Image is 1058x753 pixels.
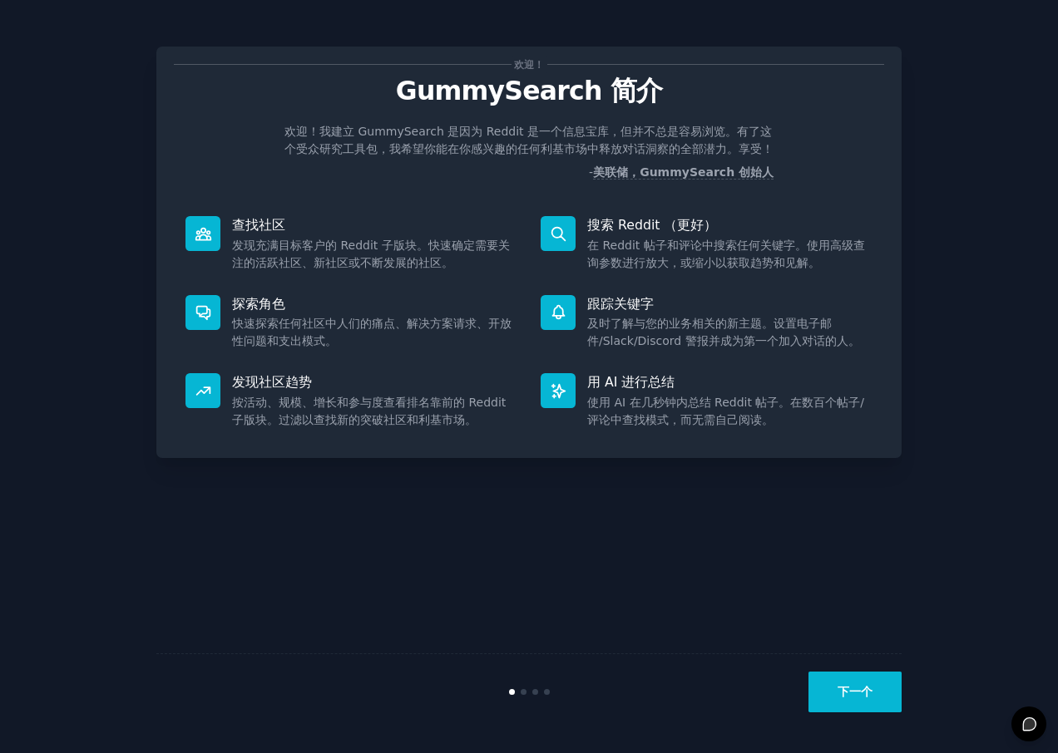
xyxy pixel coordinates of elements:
[587,237,873,272] dd: 在 Reddit 帖子和评论中搜索任何关键字。使用高级查询参数进行放大，或缩小以获取趋势和见解。
[593,165,774,180] a: 美联储，GummySearch 创始人
[284,123,774,158] p: 欢迎！我建立 GummySearch 是因为 Reddit 是一个信息宝库，但并不总是容易浏览。有了这个受众研究工具包，我希望你能在你感兴趣的任何利基市场中释放对话洞察的全部潜力。享受！
[232,237,517,272] dd: 发现充满目标客户的 Reddit 子版块。快速确定需要关注的活跃社区、新社区或不断发展的社区。
[587,295,873,313] p: 跟踪关键字
[232,216,517,234] p: 查找社区
[174,76,884,106] p: GummySearch 简介
[587,394,873,429] dd: 使用 AI 在几秒钟内总结 Reddit 帖子。在数百个帖子/评论中查找模式，而无需自己阅读。
[587,315,873,350] dd: 及时了解与您的业务相关的新主题。设置电子邮件/Slack/Discord 警报并成为第一个加入对话的人。
[512,56,547,73] span: 欢迎！
[587,216,873,234] p: 搜索 Reddit （更好）
[232,394,517,429] dd: 按活动、规模、增长和参与度查看排名靠前的 Reddit 子版块。过滤以查找新的突破社区和利基市场。
[587,373,873,391] p: 用 AI 进行总结
[232,373,517,391] p: 发现社区趋势
[808,672,902,712] button: 下一个
[232,295,517,313] p: 探索角色
[589,164,774,181] div: -
[232,315,517,350] dd: 快速探索任何社区中人们的痛点、解决方案请求、开放性问题和支出模式。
